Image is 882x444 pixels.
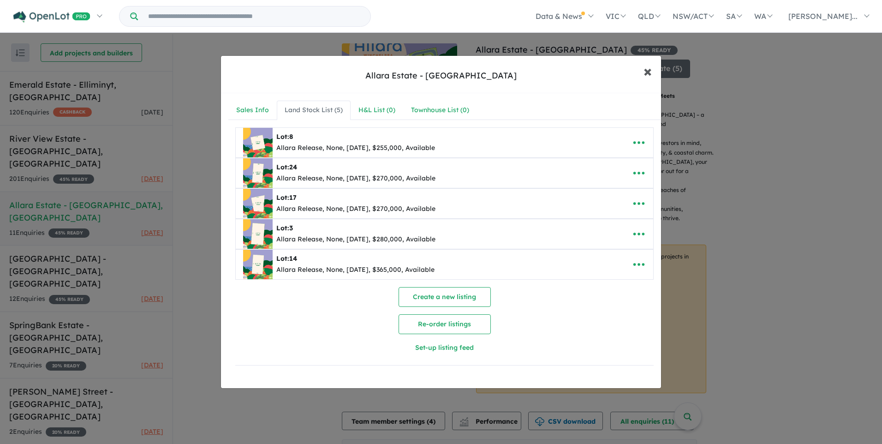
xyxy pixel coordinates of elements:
[276,224,293,232] b: Lot:
[276,163,297,171] b: Lot:
[399,287,491,307] button: Create a new listing
[276,132,293,141] b: Lot:
[276,254,297,263] b: Lot:
[289,132,293,141] span: 8
[243,219,273,249] img: Allara%20Estate%20-%20Winchelsea%20-%20Lot%203___1755066829.jpg
[276,173,435,184] div: Allara Release, None, [DATE], $270,000, Available
[788,12,858,21] span: [PERSON_NAME]...
[340,338,549,358] button: Set-up listing feed
[399,314,491,334] button: Re-order listings
[236,105,269,116] div: Sales Info
[285,105,343,116] div: Land Stock List ( 5 )
[365,70,517,82] div: Allara Estate - [GEOGRAPHIC_DATA]
[289,163,297,171] span: 24
[243,128,273,157] img: Allara%20Estate%20-%20Winchelsea%20-%20Lot%208___1755067006.jpg
[140,6,369,26] input: Try estate name, suburb, builder or developer
[276,143,435,154] div: Allara Release, None, [DATE], $255,000, Available
[276,234,435,245] div: Allara Release, None, [DATE], $280,000, Available
[289,224,293,232] span: 3
[243,189,273,218] img: Allara%20Estate%20-%20Winchelsea%20-%20Lot%2017___1755066876.jpg
[289,193,297,202] span: 17
[13,11,90,23] img: Openlot PRO Logo White
[276,204,435,215] div: Allara Release, None, [DATE], $270,000, Available
[358,105,395,116] div: H&L List ( 0 )
[243,158,273,188] img: Allara%20Estate%20-%20Winchelsea%20-%20Lot%2024___1755066770.jpg
[243,250,273,279] img: Allara%20Estate%20-%20Winchelsea%20-%20Lot%2014___1755066956.jpg
[411,105,469,116] div: Townhouse List ( 0 )
[644,61,652,81] span: ×
[276,264,435,276] div: Allara Release, None, [DATE], $365,000, Available
[289,254,297,263] span: 14
[276,193,297,202] b: Lot:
